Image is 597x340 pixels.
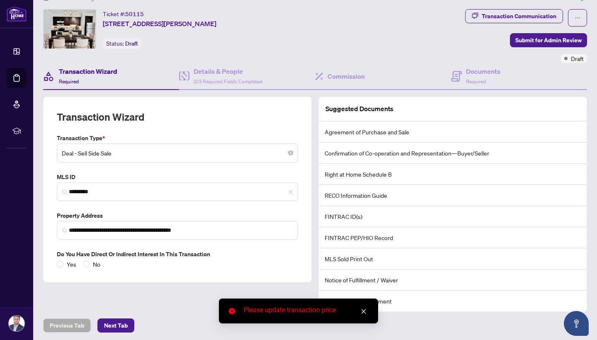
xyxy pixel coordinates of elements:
span: Draft [125,40,138,47]
img: Profile Icon [9,316,24,331]
div: Please update transaction price [244,305,368,315]
img: search_icon [62,228,67,233]
label: Transaction Type [57,134,298,143]
li: Notice of Fulfillment / Waiver [319,270,587,291]
h2: Transaction Wizard [57,110,144,124]
li: RECO Information Guide [319,185,587,206]
span: Draft [571,54,584,63]
span: Required [59,78,79,85]
button: Submit for Admin Review [510,33,587,47]
span: Deal - Sell Side Sale [62,145,293,161]
li: FINTRAC ID(s) [319,206,587,227]
li: MLS Sold Print Out [319,248,587,270]
li: Confirmation of Co-operation and Representation—Buyer/Seller [319,143,587,164]
span: close [288,189,293,194]
a: Close [359,307,368,316]
span: ellipsis [575,15,580,21]
span: No [90,260,104,269]
li: Agreement of Purchase and Sale [319,121,587,143]
span: Yes [63,260,80,269]
span: Next Tab [104,319,128,332]
div: Transaction Communication [482,10,556,23]
h4: Transaction Wizard [59,66,117,76]
span: close-circle [229,308,235,314]
button: Next Tab [97,318,134,333]
img: logo [7,6,27,22]
label: Property Address [57,211,298,220]
button: Transaction Communication [465,9,563,23]
li: Right at Home Schedule B [319,164,587,185]
h4: Commission [328,71,365,81]
span: Submit for Admin Review [515,34,582,47]
h4: Details & People [194,66,262,76]
li: Offer Summary Document [319,291,587,311]
div: Ticket #: [103,9,144,19]
span: close [361,308,366,314]
article: Suggested Documents [325,104,393,114]
img: IMG-W12357712_1.jpg [44,10,96,49]
span: close-circle [288,151,293,155]
li: FINTRAC PEP/HIO Record [319,227,587,248]
span: 0/3 Required Fields Completed [194,78,262,85]
img: search_icon [62,189,67,194]
span: 50115 [125,10,144,18]
label: Do you have direct or indirect interest in this transaction [57,250,298,259]
span: [STREET_ADDRESS][PERSON_NAME] [103,19,216,29]
label: MLS ID [57,172,298,182]
button: Open asap [564,311,589,336]
div: Status: [103,38,141,49]
span: Required [466,78,486,85]
button: Previous Tab [43,318,91,333]
h4: Documents [466,66,500,76]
